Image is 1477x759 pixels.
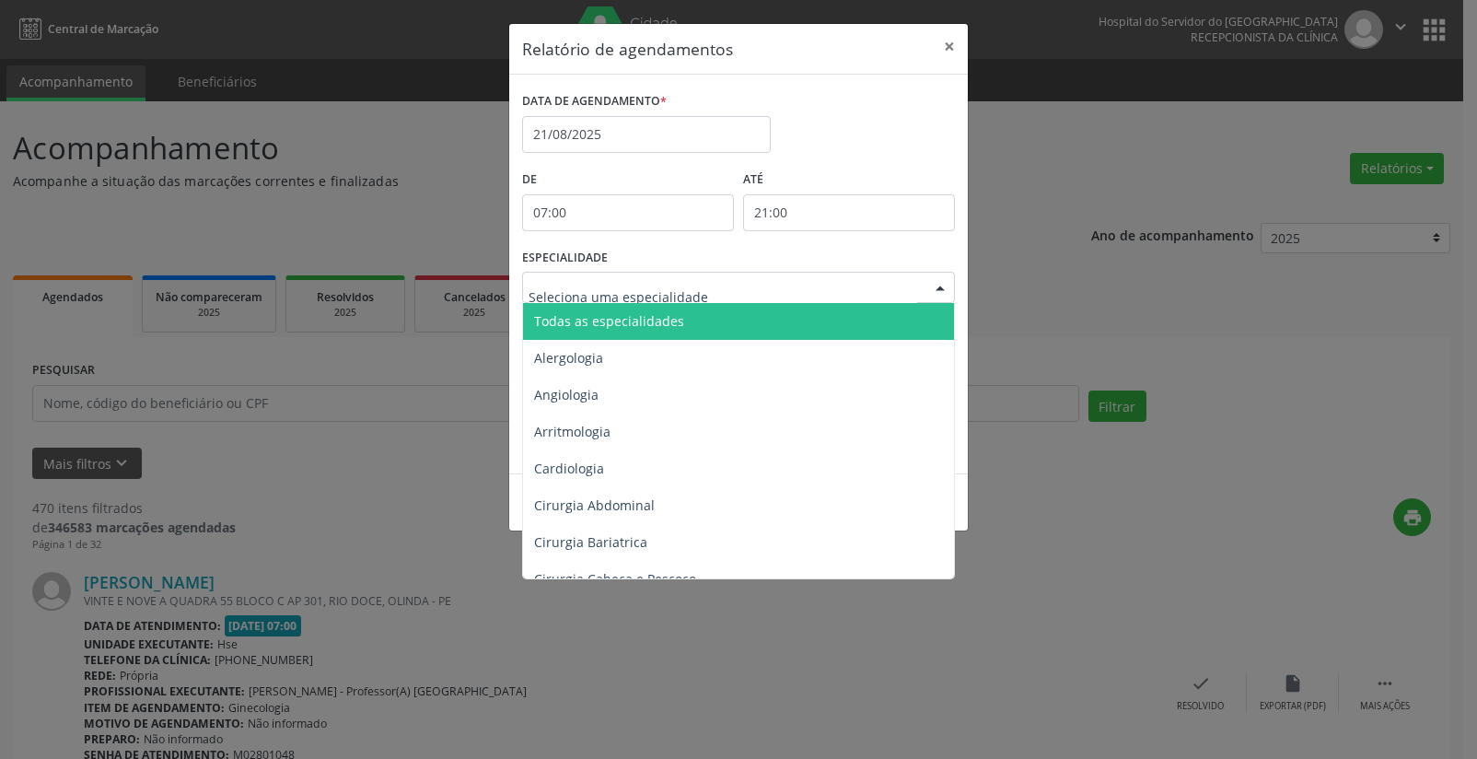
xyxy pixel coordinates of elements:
span: Arritmologia [534,423,611,440]
label: ATÉ [743,166,955,194]
label: ESPECIALIDADE [522,244,608,273]
label: De [522,166,734,194]
span: Cirurgia Cabeça e Pescoço [534,570,696,588]
span: Cirurgia Bariatrica [534,533,647,551]
h5: Relatório de agendamentos [522,37,733,61]
button: Close [931,24,968,69]
input: Seleciona uma especialidade [529,278,917,315]
span: Alergologia [534,349,603,367]
span: Todas as especialidades [534,312,684,330]
span: Angiologia [534,386,599,403]
input: Selecione o horário inicial [522,194,734,231]
input: Selecione uma data ou intervalo [522,116,771,153]
label: DATA DE AGENDAMENTO [522,88,667,116]
span: Cirurgia Abdominal [534,496,655,514]
input: Selecione o horário final [743,194,955,231]
span: Cardiologia [534,460,604,477]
